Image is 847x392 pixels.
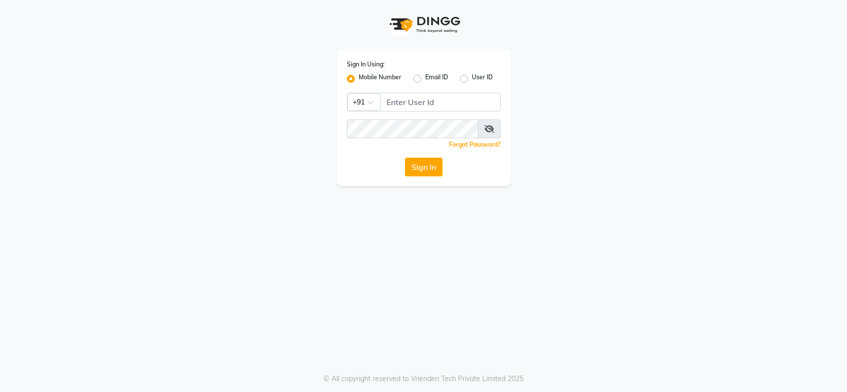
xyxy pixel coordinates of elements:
[347,60,385,69] label: Sign In Using:
[405,158,443,176] button: Sign In
[384,10,463,39] img: logo1.svg
[359,73,401,85] label: Mobile Number
[347,119,478,138] input: Username
[449,141,501,148] a: Forgot Password?
[380,93,501,112] input: Username
[425,73,448,85] label: Email ID
[472,73,493,85] label: User ID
